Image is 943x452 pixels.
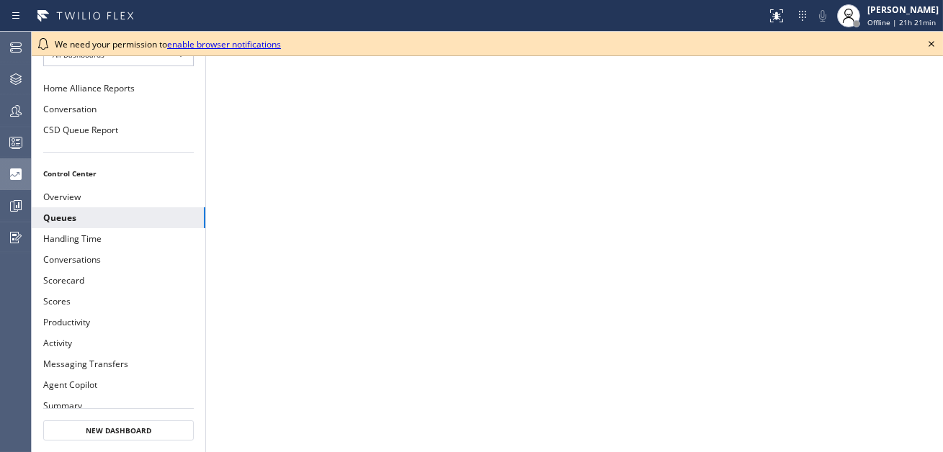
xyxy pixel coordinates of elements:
li: Control Center [32,164,205,183]
a: enable browser notifications [167,38,281,50]
button: Mute [813,6,833,26]
div: [PERSON_NAME] [867,4,939,16]
button: Scorecard [32,270,205,291]
button: Overview [32,186,205,207]
button: Conversation [32,99,205,119]
button: Scores [32,291,205,312]
button: Handling Time [32,228,205,249]
button: CSD Queue Report [32,119,205,140]
button: Activity [32,333,205,353]
button: Messaging Transfers [32,353,205,374]
button: Productivity [32,312,205,333]
span: We need your permission to [55,38,281,50]
span: Offline | 21h 21min [867,17,936,27]
button: Queues [32,207,205,228]
button: Conversations [32,249,205,270]
button: Agent Copilot [32,374,205,395]
button: New Dashboard [43,420,194,440]
iframe: dashboard_9953aedaeaea [206,32,943,452]
button: Summary [32,395,205,416]
button: Home Alliance Reports [32,78,205,99]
